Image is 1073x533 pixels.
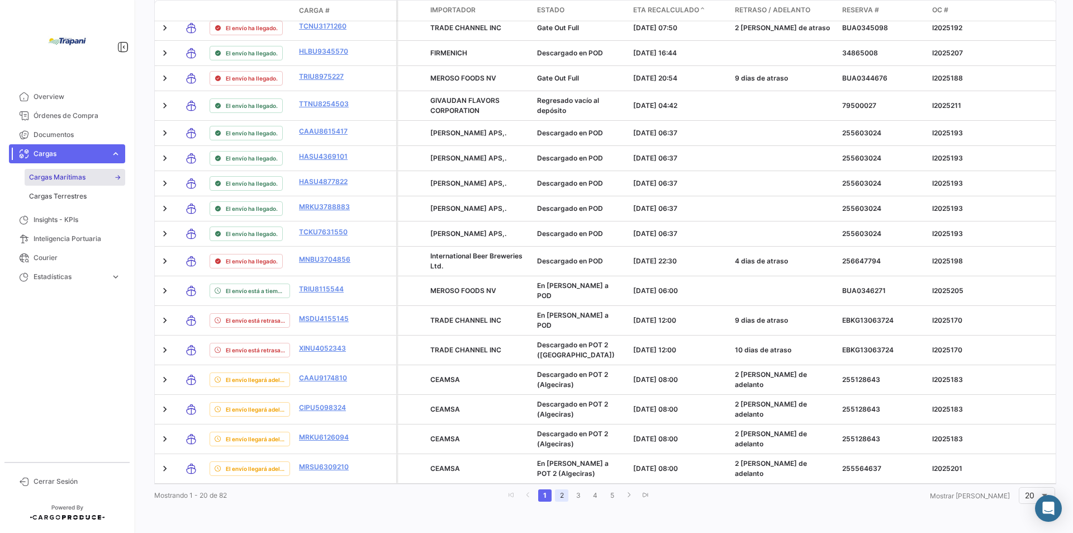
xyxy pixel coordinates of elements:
[633,375,678,384] span: [DATE] 08:00
[111,149,121,159] span: expand_more
[159,228,170,239] a: Expand/Collapse Row
[735,5,810,15] span: Retraso / Adelanto
[842,345,924,355] p: EBKG13063724
[537,430,608,448] span: Descargado en POT 2 (Algeciras)
[842,434,924,444] p: 255128643
[426,1,533,21] datatable-header-cell: Importador
[205,6,295,15] datatable-header-cell: Estado de Envio
[932,345,1053,355] p: I2025170
[538,489,552,502] a: 1
[537,204,603,213] span: Descargado en POD
[430,179,506,187] span: CP KELCO APS,.
[430,129,506,137] span: CP KELCO APS,.
[932,375,1053,385] p: I2025183
[932,178,1053,188] p: I2025193
[633,179,677,187] span: [DATE] 06:37
[633,229,677,238] span: [DATE] 06:37
[299,343,364,353] a: XINU4052343
[633,346,676,354] span: [DATE] 12:00
[226,375,285,384] span: El envío llegará adelantado.
[555,489,568,502] a: 2
[633,204,677,213] span: [DATE] 06:37
[537,96,599,115] span: Regresado vacío al depósito
[932,5,948,15] span: OC #
[430,23,501,32] span: TRADE CHANNEL INC
[932,23,1053,33] p: I2025192
[633,129,677,137] span: [DATE] 06:37
[536,486,553,505] li: page 1
[226,435,285,444] span: El envío llegará adelantado.
[159,404,170,415] a: Expand/Collapse Row
[34,92,121,102] span: Overview
[842,128,924,138] p: 255603024
[605,489,619,502] a: 5
[9,248,125,267] a: Courier
[430,375,460,384] span: CEAMSA
[299,227,364,237] a: TCKU7631550
[735,74,788,82] span: 9 dias de atraso
[928,1,1057,21] datatable-header-cell: OC #
[537,179,603,187] span: Descargado en POD
[159,256,170,267] a: Expand/Collapse Row
[9,210,125,229] a: Insights - KPIs
[430,74,496,82] span: MEROSO FOODS NV
[299,72,364,82] a: TRIU8975227
[932,153,1053,163] p: I2025193
[633,464,678,473] span: [DATE] 08:00
[226,23,278,32] span: El envío ha llegado.
[537,229,603,238] span: Descargado en POD
[842,48,924,58] p: 34865008
[735,257,788,265] span: 4 dias de atraso
[1025,490,1034,500] span: 20
[226,316,285,325] span: El envío está retrasado.
[572,489,585,502] a: 3
[299,202,364,212] a: MRKU3788883
[34,234,121,244] span: Inteligencia Portuaria
[226,129,278,138] span: El envío ha llegado.
[537,74,579,82] span: Gate Out Full
[735,23,830,32] span: 2 [PERSON_NAME] de atraso
[932,48,1053,58] p: I2025207
[430,5,476,15] span: Importador
[842,286,924,296] p: BUA0346271
[842,464,924,474] p: 255564637
[570,486,587,505] li: page 3
[537,129,603,137] span: Descargado en POD
[932,128,1053,138] p: I2025193
[226,49,278,58] span: El envío ha llegado.
[299,432,364,442] a: MRKU6126094
[735,370,807,389] span: 2 [PERSON_NAME] de adelanto
[398,1,426,21] datatable-header-cell: Carga Protegida
[34,111,121,121] span: Órdenes de Compra
[159,285,170,296] a: Expand/Collapse Row
[430,49,467,57] span: FIRMENICH
[633,101,677,110] span: [DATE] 04:42
[633,286,678,295] span: [DATE] 06:00
[177,6,205,15] datatable-header-cell: Modo de Transporte
[368,6,396,15] datatable-header-cell: Póliza
[932,101,1053,111] p: I2025211
[226,204,278,213] span: El envío ha llegado.
[159,178,170,189] a: Expand/Collapse Row
[932,434,1053,444] p: I2025183
[735,316,788,324] span: 9 dias de atraso
[299,126,364,136] a: CAAU8615417
[34,149,106,159] span: Cargas
[34,130,121,140] span: Documentos
[430,252,523,270] span: International Beer Breweries Ltd.
[932,256,1053,266] p: I2025198
[226,179,278,188] span: El envío ha llegado.
[159,153,170,164] a: Expand/Collapse Row
[735,430,807,448] span: 2 [PERSON_NAME] de adelanto
[930,492,1010,500] span: Mostrar [PERSON_NAME]
[226,405,285,414] span: El envío llegará adelantado.
[633,316,676,324] span: [DATE] 12:00
[9,87,125,106] a: Overview
[537,154,603,162] span: Descargado en POD
[34,215,121,225] span: Insights - KPIs
[299,99,364,109] a: TTNU8254503
[159,345,170,356] a: Expand/Collapse Row
[295,1,368,20] datatable-header-cell: Carga #
[299,462,364,472] a: MRSU6309210
[842,229,924,239] p: 255603024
